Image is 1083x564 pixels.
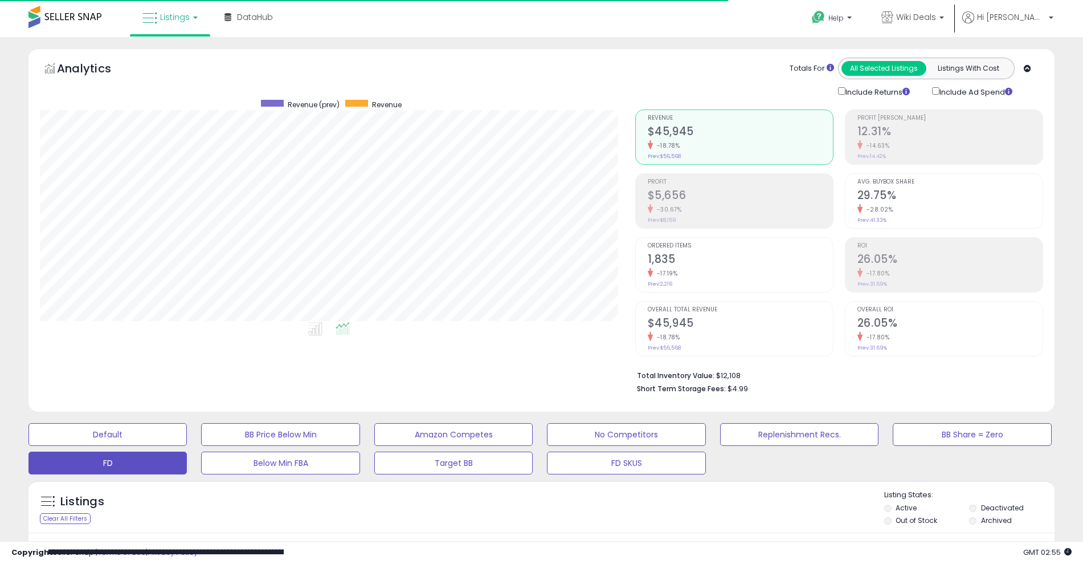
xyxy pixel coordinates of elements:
span: Revenue (prev) [288,100,340,109]
div: Clear All Filters [40,513,91,524]
small: Prev: 14.42% [857,153,886,160]
span: ROI [857,243,1043,249]
b: Short Term Storage Fees: [637,384,726,393]
div: seller snap | | [11,547,198,558]
h2: 26.05% [857,253,1043,268]
small: Prev: 31.69% [857,281,887,287]
button: BB Share = Zero [893,423,1051,446]
p: Listing States: [884,490,1055,501]
span: Revenue [372,100,402,109]
small: Prev: $56,568 [648,344,681,351]
small: -28.02% [863,205,893,214]
h2: $45,945 [648,125,833,140]
strong: Copyright [11,547,53,558]
h2: 1,835 [648,253,833,268]
small: -17.80% [863,269,890,278]
label: Active [896,503,917,513]
a: Hi [PERSON_NAME] [962,11,1053,37]
i: Get Help [811,10,825,25]
label: Out of Stock [896,516,937,525]
button: Amazon Competes [374,423,533,446]
h2: 29.75% [857,189,1043,204]
b: Total Inventory Value: [637,371,714,380]
button: FD [28,452,187,474]
span: Profit [PERSON_NAME] [857,115,1043,121]
span: $4.99 [728,383,748,394]
span: 2025-09-12 02:55 GMT [1023,547,1072,558]
small: Prev: 41.33% [857,217,886,224]
span: Overall ROI [857,307,1043,313]
span: Help [828,13,844,23]
button: Target BB [374,452,533,474]
small: Prev: $56,568 [648,153,681,160]
small: Prev: $8,159 [648,217,676,224]
span: Hi [PERSON_NAME] [977,11,1045,23]
small: -18.78% [653,333,680,342]
small: Prev: 2,216 [648,281,672,287]
h2: $5,656 [648,189,833,204]
small: -17.80% [863,333,890,342]
button: Listings With Cost [926,61,1011,76]
div: Totals For [790,63,834,74]
span: Avg. Buybox Share [857,179,1043,185]
h5: Analytics [57,60,133,79]
button: Below Min FBA [201,452,359,474]
span: DataHub [237,11,273,23]
label: Archived [981,516,1012,525]
h2: 26.05% [857,317,1043,332]
button: No Competitors [547,423,705,446]
h5: Listings [60,494,104,510]
div: Include Returns [829,85,923,98]
span: Wiki Deals [896,11,936,23]
button: BB Price Below Min [201,423,359,446]
h2: $45,945 [648,317,833,332]
small: -14.63% [863,141,890,150]
small: -18.78% [653,141,680,150]
span: Revenue [648,115,833,121]
small: -17.19% [653,269,678,278]
small: Prev: 31.69% [857,344,887,351]
h2: 12.31% [857,125,1043,140]
li: $12,108 [637,368,1035,382]
button: Default [28,423,187,446]
span: Ordered Items [648,243,833,249]
label: Deactivated [981,503,1024,513]
button: All Selected Listings [841,61,926,76]
span: Listings [160,11,190,23]
span: Overall Total Revenue [648,307,833,313]
span: Profit [648,179,833,185]
button: FD SKUS [547,452,705,474]
button: Replenishment Recs. [720,423,878,446]
a: Help [803,2,863,37]
div: Include Ad Spend [923,85,1031,98]
small: -30.67% [653,205,682,214]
